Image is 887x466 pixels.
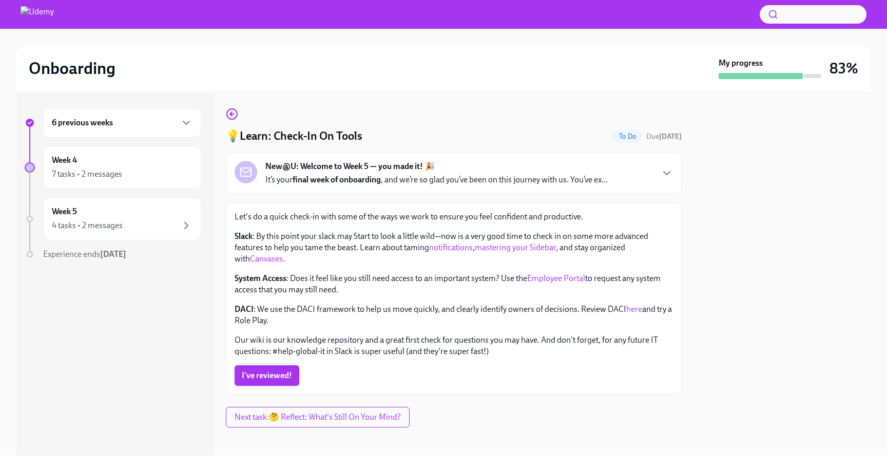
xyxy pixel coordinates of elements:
[52,155,77,166] h6: Week 4
[265,174,608,185] p: It’s your , and we’re so glad you’ve been on this journey with us. You’ve ex...
[235,231,673,265] p: : By this point your slack may Start to look a little wild—now is a very good time to check in on...
[429,243,473,252] a: notifications
[52,220,123,231] div: 4 tasks • 2 messages
[52,169,122,180] div: 7 tasks • 2 messages
[25,146,201,189] a: Week 47 tasks • 2 messages
[43,108,201,138] div: 6 previous weeks
[235,304,254,314] strong: DACI
[659,132,682,141] strong: [DATE]
[29,58,115,79] h2: Onboarding
[52,206,77,217] h6: Week 5
[250,254,283,264] a: Canvases
[43,249,126,259] span: Experience ends
[235,273,286,283] strong: System Access
[235,365,299,386] button: I've reviewed!
[25,197,201,240] a: Week 54 tasks • 2 messages
[226,128,362,144] h4: 💡Learn: Check-In On Tools
[235,211,673,222] p: Let's do a quick check-in with some of the ways we work to ensure you feel confident and productive.
[235,334,673,357] p: Our wiki is our knowledge repository and a great first check for questions you may have. And don'...
[235,304,673,326] p: : We use the DACI framework to help us move quickly, and clearly identify owners of decisions. Re...
[226,407,410,427] button: Next task:🤔 Reflect: What's Still On Your Mind?
[646,132,682,141] span: Due
[830,59,858,78] h3: 83%
[235,231,253,241] strong: Slack
[100,249,126,259] strong: [DATE]
[21,6,54,23] img: Udemy
[293,175,381,184] strong: final week of onboarding
[242,370,292,381] span: I've reviewed!
[475,243,556,252] a: mastering your Sidebar
[235,412,401,422] span: Next task : 🤔 Reflect: What's Still On Your Mind?
[527,273,585,283] a: Employee Portal
[52,117,113,128] h6: 6 previous weeks
[626,304,642,314] a: here
[646,132,682,141] span: October 11th, 2025 05:30
[613,133,642,140] span: To Do
[719,58,763,69] strong: My progress
[235,273,673,295] p: : Does it feel like you still need access to an important system? Use the to request any system a...
[265,161,435,172] strong: New@U: Welcome to Week 5 — you made it! 🎉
